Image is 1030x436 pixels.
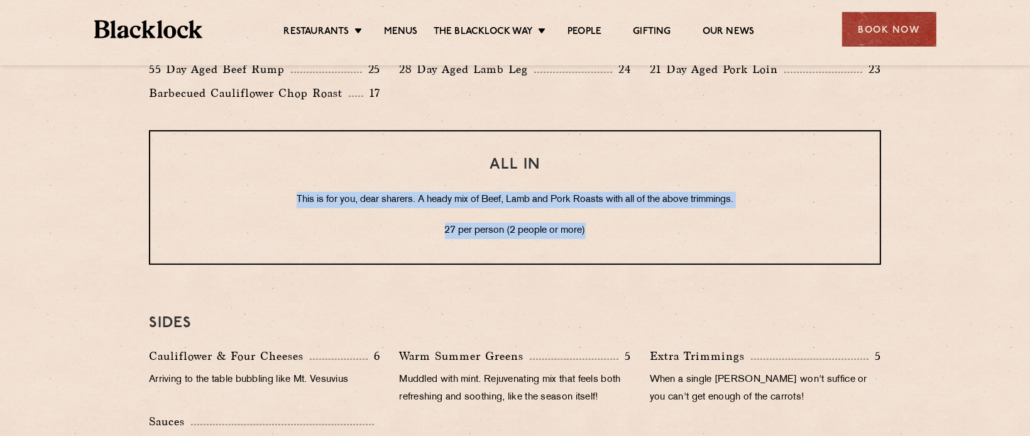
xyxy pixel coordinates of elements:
p: Muddled with mint. Rejuvenating mix that feels both refreshing and soothing, like the season itself! [399,371,630,406]
div: Book Now [842,12,936,47]
img: BL_Textured_Logo-footer-cropped.svg [94,20,203,38]
p: Cauliflower & Four Cheeses [149,347,310,365]
h3: SIDES [149,315,881,332]
p: 5 [618,348,631,364]
p: 23 [862,61,881,77]
p: 55 Day Aged Beef Rump [149,60,291,78]
p: Sauces [149,413,191,430]
p: 17 [363,85,381,101]
a: The Blacklock Way [434,26,533,40]
p: Warm Summer Greens [399,347,530,365]
a: Restaurants [284,26,349,40]
p: Extra Trimmings [650,347,751,365]
p: 27 per person (2 people or more) [175,223,855,239]
p: When a single [PERSON_NAME] won't suffice or you can't get enough of the carrots! [650,371,881,406]
a: Gifting [633,26,671,40]
a: People [567,26,601,40]
p: 21 Day Aged Pork Loin [650,60,784,78]
p: 25 [362,61,381,77]
p: Barbecued Cauliflower Chop Roast [149,84,349,102]
p: 6 [368,348,380,364]
a: Our News [703,26,755,40]
p: 24 [612,61,631,77]
p: Arriving to the table bubbling like Mt. Vesuvius [149,371,380,389]
p: This is for you, dear sharers. A heady mix of Beef, Lamb and Pork Roasts with all of the above tr... [175,192,855,208]
p: 5 [868,348,881,364]
a: Menus [384,26,418,40]
h3: ALL IN [175,157,855,173]
p: 28 Day Aged Lamb Leg [399,60,534,78]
